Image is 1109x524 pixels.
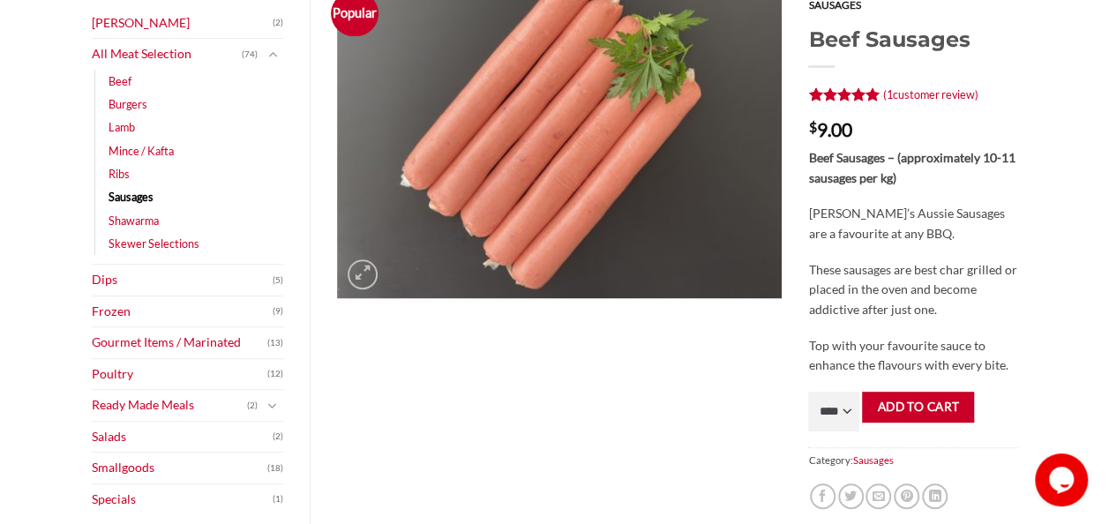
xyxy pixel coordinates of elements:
[92,422,274,453] a: Salads
[808,87,817,109] span: 1
[109,232,199,255] a: Skewer Selections
[922,483,948,509] a: Share on LinkedIn
[808,447,1017,473] span: Category:
[882,87,978,101] a: (1customer review)
[273,10,283,36] span: (2)
[348,259,378,289] a: Zoom
[808,260,1017,320] p: These sausages are best char grilled or placed in the oven and become addictive after just one.
[894,483,919,509] a: Pin on Pinterest
[267,330,283,356] span: (13)
[92,484,274,515] a: Specials
[92,390,248,421] a: Ready Made Meals
[92,327,268,358] a: Gourmet Items / Marinated
[92,265,274,296] a: Dips
[808,26,1017,53] h1: Beef Sausages
[1035,453,1091,506] iframe: chat widget
[808,336,1017,376] p: Top with your favourite sauce to enhance the flavours with every bite.
[273,486,283,513] span: (1)
[242,41,258,68] span: (74)
[838,483,864,509] a: Share on Twitter
[808,120,816,134] span: $
[109,93,147,116] a: Burgers
[808,150,1015,185] strong: Beef Sausages – (approximately 10-11 sausages per kg)
[92,39,243,70] a: All Meat Selection
[247,393,258,419] span: (2)
[92,296,274,327] a: Frozen
[862,392,974,423] button: Add to cart
[92,453,268,483] a: Smallgoods
[808,87,880,104] div: Rated 5 out of 5
[109,139,174,162] a: Mince / Kafta
[109,162,130,185] a: Ribs
[267,361,283,387] span: (12)
[810,483,835,509] a: Share on Facebook
[273,298,283,325] span: (9)
[109,209,159,232] a: Shawarma
[273,423,283,450] span: (2)
[852,454,893,466] a: Sausages
[262,396,283,415] button: Toggle
[273,267,283,294] span: (5)
[109,116,135,138] a: Lamb
[865,483,891,509] a: Email to a Friend
[109,185,154,208] a: Sausages
[808,118,851,140] bdi: 9.00
[262,45,283,64] button: Toggle
[92,8,274,39] a: [PERSON_NAME]
[267,455,283,482] span: (18)
[92,359,268,390] a: Poultry
[886,87,892,101] span: 1
[808,204,1017,243] p: [PERSON_NAME]’s Aussie Sausages are a favourite at any BBQ.
[109,70,131,93] a: Beef
[808,87,880,109] span: Rated out of 5 based on customer rating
